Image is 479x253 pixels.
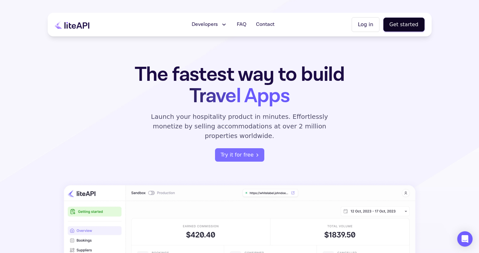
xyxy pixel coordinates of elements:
[144,112,336,141] p: Launch your hospitality product in minutes. Effortlessly monetize by selling accommodations at ov...
[192,21,218,28] span: Developers
[457,231,473,247] div: Open Intercom Messenger
[237,21,246,28] span: FAQ
[383,18,425,32] button: Get started
[188,18,231,31] button: Developers
[215,148,264,162] a: register
[189,83,290,109] span: Travel Apps
[233,18,250,31] a: FAQ
[352,17,379,32] button: Log in
[256,21,275,28] span: Contact
[252,18,278,31] a: Contact
[115,64,365,107] h1: The fastest way to build
[215,148,264,162] button: Try it for free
